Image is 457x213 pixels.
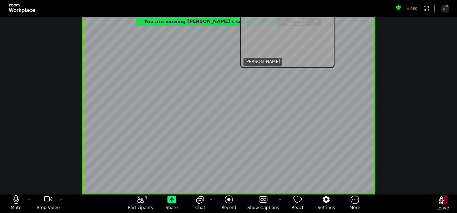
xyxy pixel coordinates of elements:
[186,195,215,212] button: open the chat panel
[350,205,360,211] span: More
[283,195,312,212] button: React
[312,195,341,212] button: Settings
[128,205,153,211] span: Participants
[243,195,283,212] button: Show Captions
[317,205,335,211] span: Settings
[136,17,277,26] div: You are viewing Aleksandra Szegda's screen
[276,195,283,204] button: More options for captions, menu button
[166,205,178,211] span: Share
[404,5,421,12] div: Recording to cloud
[422,5,430,12] button: Apps Accessing Content in This Meeting
[341,195,369,212] button: More meeting control
[32,195,64,212] button: stop my video
[207,195,215,204] button: Chat Settings
[428,196,457,213] button: Leave
[157,195,186,212] button: Share
[187,17,230,26] span: [PERSON_NAME]
[124,195,157,212] button: open the participants list pane,[3] particpants
[247,205,279,211] span: Show Captions
[25,195,32,204] button: More audio controls
[11,205,21,211] span: Mute
[37,205,60,211] span: Stop Video
[145,195,147,201] span: 3
[57,195,64,204] button: More video controls
[441,5,449,12] button: Enter Full Screen
[221,205,236,211] span: Record
[195,205,205,211] span: Chat
[436,205,449,211] span: Leave
[215,195,243,212] button: Record
[245,59,280,65] span: [PERSON_NAME]
[292,205,304,211] span: React
[396,5,401,12] button: Meeting information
